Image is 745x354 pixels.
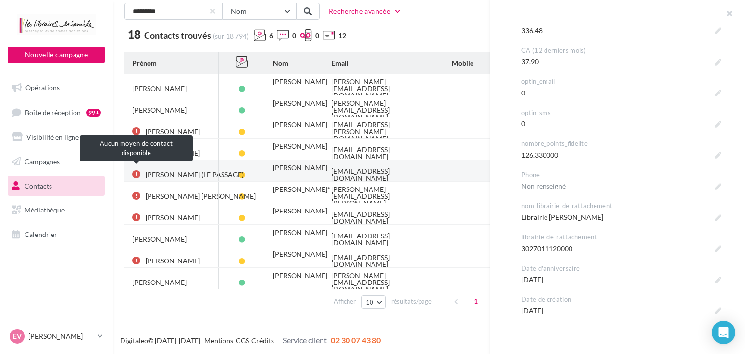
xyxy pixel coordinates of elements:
span: [PERSON_NAME][EMAIL_ADDRESS][PERSON_NAME].... [331,186,436,207]
div: Date d'anniversaire [521,264,721,273]
span: 12 [338,31,346,41]
span: Afficher [334,297,356,306]
div: [PERSON_NAME][EMAIL_ADDRESS][DOMAIN_NAME] [331,100,436,120]
span: Service client [283,335,327,345]
span: Librairie [PERSON_NAME] [521,211,721,224]
button: 10 [361,295,386,309]
button: Nouvelle campagne [8,47,105,63]
div: [PERSON_NAME] [PERSON_NAME] [146,193,256,200]
div: [PERSON_NAME] [273,121,327,128]
div: [PERSON_NAME] [273,78,327,85]
div: [PERSON_NAME] [273,251,327,258]
div: librairie_de_rattachement [521,233,721,242]
a: Médiathèque [6,200,107,220]
span: 02 30 07 43 80 [331,335,381,345]
div: [PERSON_NAME] [146,258,200,264]
span: 0 [521,86,721,100]
div: Aucun moyen de contact disponible [80,135,193,161]
span: Contacts [25,181,52,189]
div: [PERSON_NAME] [132,85,187,92]
span: 126.330000 [521,148,721,162]
a: Visibilité en ligne [6,127,107,147]
button: Nom [223,3,296,20]
a: Calendrier [6,224,107,245]
div: [PERSON_NAME] [273,143,327,150]
span: 0 [292,31,296,41]
span: 336.48 [521,24,721,38]
div: [PERSON_NAME] [146,128,200,135]
div: [PERSON_NAME] [132,107,187,114]
span: [DATE] [521,304,721,318]
div: 99+ [86,109,101,117]
span: Non renseigné [521,179,721,193]
div: optin_sms [521,108,721,118]
span: Nom [231,7,247,15]
div: Open Intercom Messenger [712,321,735,344]
div: [EMAIL_ADDRESS][DOMAIN_NAME] [331,233,436,246]
span: Mobile [452,59,473,67]
span: résultats/page [391,297,432,306]
div: [PERSON_NAME] (LE PASSAGE) [146,171,244,178]
div: [PERSON_NAME]* [273,186,330,193]
span: 10 [366,298,374,306]
div: [PERSON_NAME][EMAIL_ADDRESS][DOMAIN_NAME] [331,272,436,293]
div: [EMAIL_ADDRESS][DOMAIN_NAME] [331,211,436,225]
span: 37.90 [521,55,721,69]
div: Phone [521,170,721,180]
a: Crédits [251,336,274,345]
span: [DATE] [521,273,721,286]
a: Opérations [6,77,107,98]
span: Boîte de réception [25,108,81,116]
span: 3027011120000 [521,242,721,256]
div: [PERSON_NAME] [132,236,187,243]
div: [EMAIL_ADDRESS][DOMAIN_NAME] [331,146,436,160]
span: 0 [315,31,319,41]
span: Médiathèque [25,206,65,214]
span: 6 [269,31,273,41]
div: [PERSON_NAME] [146,214,200,221]
div: nom_librairie_de_rattachement [521,201,721,211]
div: [PERSON_NAME] [273,208,327,214]
div: [PERSON_NAME] [132,279,187,286]
span: Visibilité en ligne [26,133,79,141]
span: 18 [128,29,141,40]
p: [PERSON_NAME] [28,331,94,341]
span: 2 [487,293,503,309]
div: CA (12 derniers mois) [521,46,721,55]
span: © [DATE]-[DATE] - - - [120,336,381,345]
div: [EMAIL_ADDRESS][PERSON_NAME][DOMAIN_NAME] [331,121,436,142]
span: Calendrier [25,230,57,238]
div: optin_email [521,77,721,86]
span: Email [331,59,348,67]
span: Nom [273,59,288,67]
span: (sur 18 794) [213,32,248,40]
span: EV [13,331,22,341]
span: Opérations [25,83,60,92]
div: Date de création [521,295,721,304]
div: nombre_points_fidelite [521,139,721,148]
div: [PERSON_NAME] [273,100,327,107]
span: 1 [468,293,484,309]
a: EV [PERSON_NAME] [8,327,105,346]
button: Recherche avancée [325,5,406,17]
a: Campagnes [6,151,107,172]
a: Digitaleo [120,336,148,345]
div: [EMAIL_ADDRESS][DOMAIN_NAME] [331,168,436,182]
a: CGS [236,336,249,345]
span: Campagnes [25,157,60,165]
a: Mentions [204,336,233,345]
div: [PERSON_NAME][EMAIL_ADDRESS][DOMAIN_NAME] [331,78,436,99]
a: Contacts [6,176,107,196]
span: Contacts trouvés [144,30,211,41]
div: [PERSON_NAME] [273,165,327,171]
a: Boîte de réception99+ [6,102,107,123]
div: [PERSON_NAME] [273,229,327,236]
span: Prénom [132,59,157,67]
span: 0 [521,117,721,131]
div: [EMAIL_ADDRESS][DOMAIN_NAME] [331,254,436,268]
div: [PERSON_NAME] [273,272,327,279]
